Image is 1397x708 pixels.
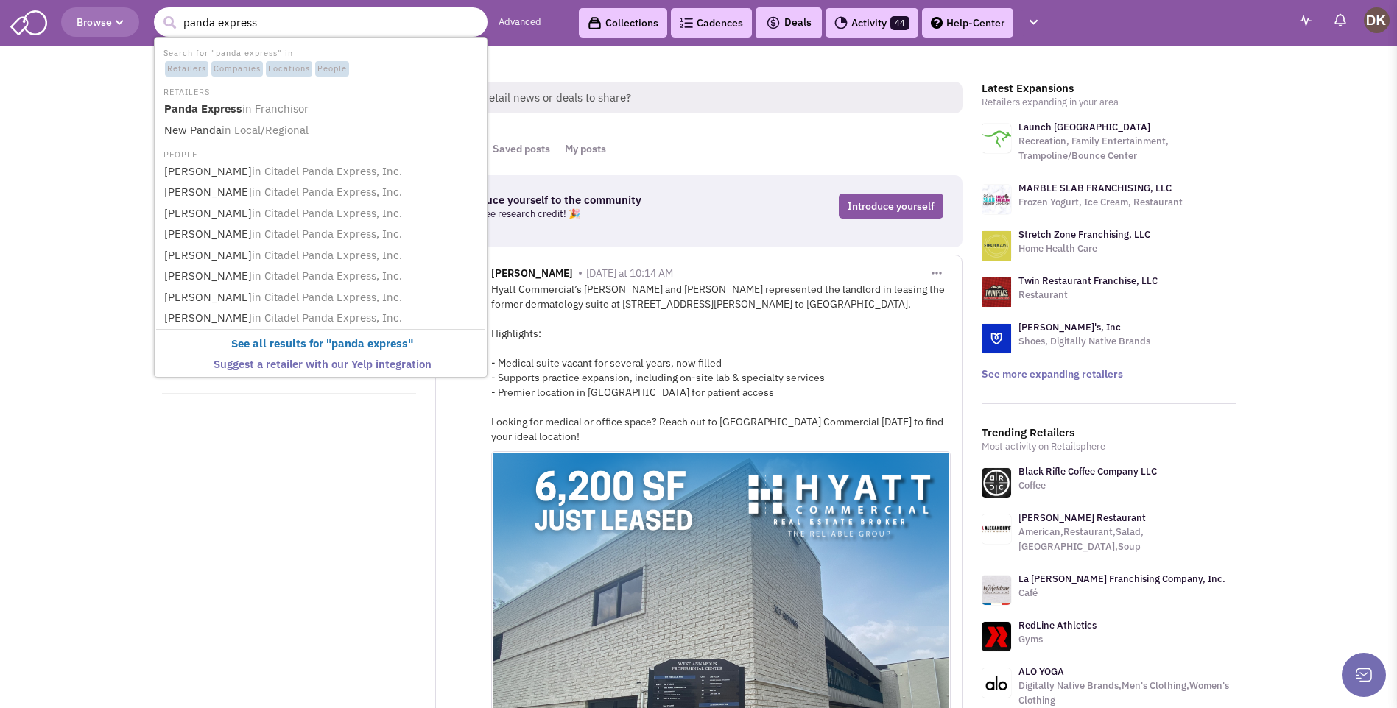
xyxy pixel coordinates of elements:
[454,194,732,207] h3: Introduce yourself to the community
[315,61,349,77] span: People
[766,15,812,29] span: Deals
[1018,665,1064,678] a: ALO YOGA
[1018,182,1172,194] a: MARBLE SLAB FRANCHISING, LLC
[982,367,1123,380] a: See more expanding retailers
[1018,632,1097,647] p: Gyms
[252,227,402,241] span: in Citadel Panda Express, Inc.
[588,16,602,30] img: icon-collection-lavender-black.svg
[252,311,402,325] span: in Citadel Panda Express, Inc.
[252,206,402,220] span: in Citadel Panda Express, Inc.
[252,185,402,199] span: in Citadel Panda Express, Inc.
[252,164,402,178] span: in Citadel Panda Express, Inc.
[252,269,402,283] span: in Citadel Panda Express, Inc.
[165,61,208,77] span: Retailers
[1018,465,1157,478] a: Black Rifle Coffee Company LLC
[557,135,613,163] a: My posts
[1018,573,1225,585] a: La [PERSON_NAME] Franchising Company, Inc.
[982,231,1011,261] img: logo
[1018,134,1236,163] p: Recreation, Family Entertainment, Trampoline/Bounce Center
[982,277,1011,307] img: logo
[931,17,943,29] img: help.png
[499,15,541,29] a: Advanced
[671,8,752,38] a: Cadences
[922,8,1013,38] a: Help-Center
[982,95,1236,110] p: Retailers expanding in your area
[160,121,485,141] a: New Pandain Local/Regional
[1018,195,1183,210] p: Frozen Yogurt, Ice Cream, Restaurant
[10,7,47,35] img: SmartAdmin
[1018,334,1150,349] p: Shoes, Digitally Native Brands
[1018,525,1236,554] p: American,Restaurant,Salad,[GEOGRAPHIC_DATA],Soup
[61,7,139,37] button: Browse
[160,183,485,202] a: [PERSON_NAME]in Citadel Panda Express, Inc.
[160,224,485,244] a: [PERSON_NAME]in Citadel Panda Express, Inc.
[982,426,1236,439] h3: Trending Retailers
[454,207,732,222] p: Get a free research credit! 🎉
[160,204,485,224] a: [PERSON_NAME]in Citadel Panda Express, Inc.
[491,266,573,283] span: [PERSON_NAME]
[252,248,402,262] span: in Citadel Panda Express, Inc.
[156,146,485,161] li: PEOPLE
[1018,228,1150,241] a: Stretch Zone Franchising, LLC
[1018,586,1225,601] p: Café
[331,336,408,350] b: panda express
[252,290,402,304] span: in Citadel Panda Express, Inc.
[579,8,667,38] a: Collections
[761,13,816,32] button: Deals
[1018,478,1157,493] p: Coffee
[1364,7,1390,33] img: Donnie Keller
[839,194,943,219] a: Introduce yourself
[231,336,413,350] b: See all results for " "
[1018,288,1158,302] p: Restaurant
[1018,121,1150,133] a: Launch [GEOGRAPHIC_DATA]
[766,14,781,32] img: icon-deals.svg
[160,334,485,354] a: See all results for "panda express"
[485,135,557,163] a: Saved posts
[156,83,485,99] li: RETAILERS
[164,102,242,116] b: Panda Express
[160,246,485,266] a: [PERSON_NAME]in Citadel Panda Express, Inc.
[77,15,124,29] span: Browse
[211,61,263,77] span: Companies
[491,282,951,444] div: Hyatt Commercial’s [PERSON_NAME] and [PERSON_NAME] represented the landlord in leasing the former...
[1018,679,1236,708] p: Digitally Native Brands,Men's Clothing,Women's Clothing
[982,668,1011,698] img: www.aloyoga.com
[890,16,909,30] span: 44
[586,266,673,280] span: [DATE] at 10:14 AM
[160,162,485,182] a: [PERSON_NAME]in Citadel Panda Express, Inc.
[242,102,309,116] span: in Franchisor
[826,8,918,38] a: Activity44
[266,61,312,77] span: Locations
[160,266,485,286] a: [PERSON_NAME]in Citadel Panda Express, Inc.
[214,357,432,371] b: Suggest a retailer with our Yelp integration
[982,185,1011,214] img: logo
[1018,511,1146,524] a: [PERSON_NAME] Restaurant
[154,7,488,37] input: Search
[982,324,1011,353] img: logo
[1018,275,1158,287] a: Twin Restaurant Franchise, LLC
[680,18,693,28] img: Cadences_logo.png
[982,439,1236,454] p: Most activity on Retailsphere
[834,16,848,29] img: Activity.png
[160,308,485,328] a: [PERSON_NAME]in Citadel Panda Express, Inc.
[982,124,1011,153] img: logo
[1018,619,1097,631] a: RedLine Athletics
[160,99,485,119] a: Panda Expressin Franchisor
[1018,241,1150,256] p: Home Health Care
[982,82,1236,95] h3: Latest Expansions
[160,355,485,375] a: Suggest a retailer with our Yelp integration
[1018,321,1121,333] a: [PERSON_NAME]'s, Inc
[160,288,485,308] a: [PERSON_NAME]in Citadel Panda Express, Inc.
[156,44,485,78] li: Search for "panda express" in
[470,82,963,113] span: Retail news or deals to share?
[222,123,309,137] span: in Local/Regional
